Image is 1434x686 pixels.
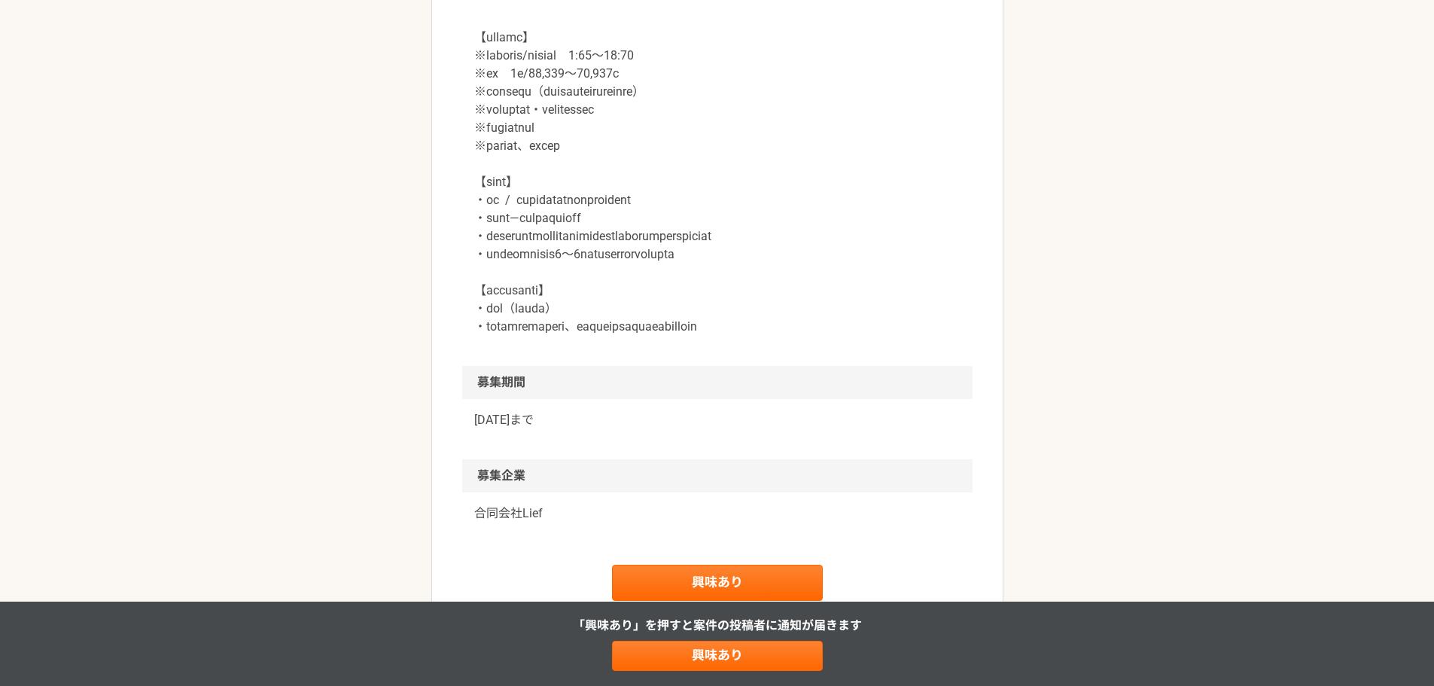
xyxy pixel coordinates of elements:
a: 合同会社Lief [474,505,961,523]
p: [DATE]まで [474,411,961,429]
a: 興味あり [612,565,823,601]
h2: 募集期間 [462,366,973,399]
a: 興味あり [612,641,823,671]
h2: 募集企業 [462,459,973,492]
p: 「興味あり」を押すと 案件の投稿者に通知が届きます [573,617,862,635]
